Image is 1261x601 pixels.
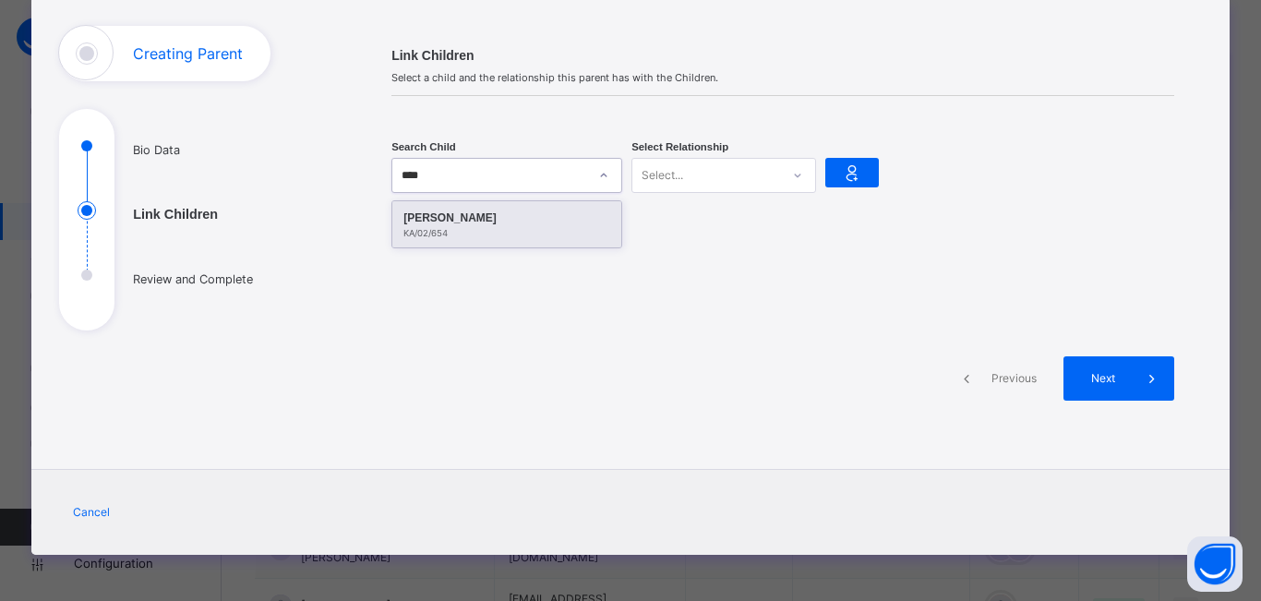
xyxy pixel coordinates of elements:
[1077,370,1130,387] span: Next
[391,46,1174,66] span: Link Children
[989,370,1039,387] span: Previous
[391,70,1174,86] span: Select a child and the relationship this parent has with the Children.
[73,504,110,521] span: Cancel
[133,46,243,61] h1: Creating Parent
[1187,536,1243,592] button: Open asap
[403,227,610,240] div: KA/02/654
[403,209,610,227] div: [PERSON_NAME]
[631,139,728,155] span: Select Relationship
[391,139,456,155] span: Search Child
[642,158,683,193] div: Select...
